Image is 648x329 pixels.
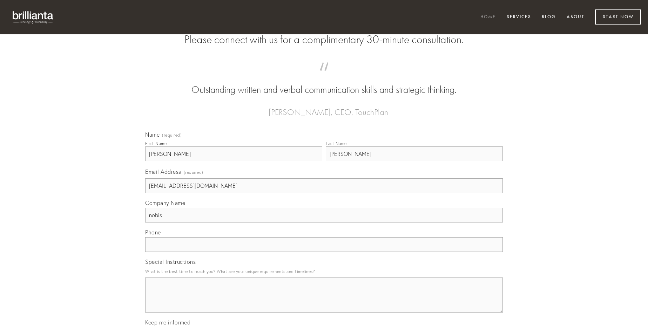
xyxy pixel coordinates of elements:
[476,12,500,23] a: Home
[7,7,60,27] img: brillianta - research, strategy, marketing
[145,33,503,46] h2: Please connect with us for a complimentary 30-minute consultation.
[326,141,347,146] div: Last Name
[156,69,492,97] blockquote: Outstanding written and verbal communication skills and strategic thinking.
[184,167,203,177] span: (required)
[162,133,182,137] span: (required)
[145,267,503,276] p: What is the best time to reach you? What are your unique requirements and timelines?
[537,12,560,23] a: Blog
[145,141,167,146] div: First Name
[562,12,589,23] a: About
[145,229,161,236] span: Phone
[145,319,190,326] span: Keep me informed
[502,12,536,23] a: Services
[156,97,492,119] figcaption: — [PERSON_NAME], CEO, TouchPlan
[145,168,181,175] span: Email Address
[145,131,160,138] span: Name
[145,199,185,206] span: Company Name
[156,69,492,83] span: “
[595,9,641,25] a: Start Now
[145,258,196,265] span: Special Instructions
